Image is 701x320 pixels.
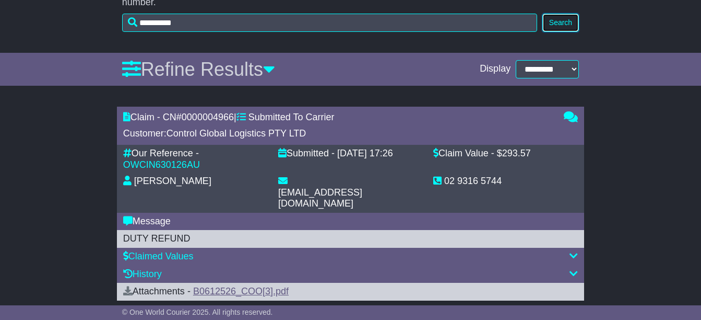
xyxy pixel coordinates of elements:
span: 0000004966 [182,112,234,122]
div: 02 9316 5744 [444,176,502,187]
div: $293.57 [497,148,531,159]
div: History [123,269,578,280]
div: Claim Value - [433,148,494,159]
div: Our Reference - [123,148,199,159]
span: Submitted To Carrier [248,112,335,122]
span: Display [480,63,510,75]
span: © One World Courier 2025. All rights reserved. [122,308,273,316]
a: OWCIN630126AU [123,159,200,170]
a: Claimed Values [123,251,194,261]
div: Message [123,216,578,227]
span: Attachments - [123,286,191,296]
a: B0612526_COO[3].pdf [193,286,289,296]
a: History [123,269,162,279]
div: [DATE] 17:26 [337,148,393,159]
div: [EMAIL_ADDRESS][DOMAIN_NAME] [278,187,423,210]
div: Customer: [123,128,553,140]
a: Refine Results [122,59,275,80]
div: Claim - CN# | [123,112,553,123]
div: Claimed Values [123,251,578,262]
span: Control Global Logistics PTY LTD [167,128,306,139]
div: [PERSON_NAME] [134,176,211,187]
div: DUTY REFUND [123,233,578,245]
div: Submitted - [278,148,335,159]
button: Search [542,14,579,32]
